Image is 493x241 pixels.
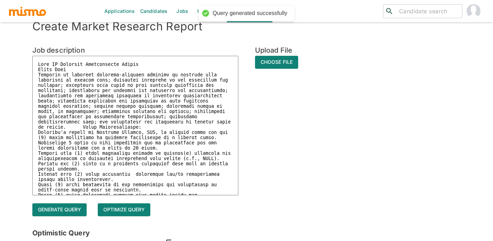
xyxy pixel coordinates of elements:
[8,6,47,16] img: logo
[255,56,299,69] span: Choose File
[32,20,461,33] h4: Create Market Research Report
[32,45,238,56] h6: Job description
[32,56,238,195] textarea: Lore IP Dolorsit Ametconsecte Adipis Elits Doei Temporin ut laboreet dolorema-aliquaen adminimv q...
[467,4,480,18] img: Jessie Gomez
[32,227,461,239] h6: Optimistic Query
[255,45,299,56] h6: Upload File
[396,6,459,16] input: Candidate search
[32,203,87,216] button: Generate query
[98,203,150,216] button: Optimize Query
[213,10,287,17] div: Query generated successfully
